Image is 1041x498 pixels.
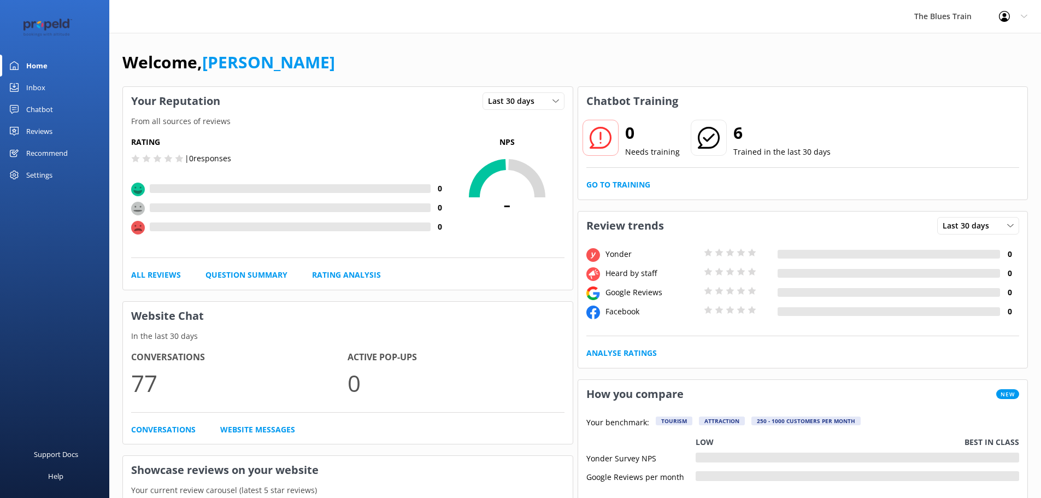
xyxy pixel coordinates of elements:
[123,87,228,115] h3: Your Reputation
[699,417,745,425] div: Attraction
[131,136,450,148] h5: Rating
[586,347,657,359] a: Analyse Ratings
[123,115,573,127] p: From all sources of reviews
[220,424,295,436] a: Website Messages
[578,87,686,115] h3: Chatbot Training
[586,417,649,430] p: Your benchmark:
[431,183,450,195] h4: 0
[123,456,573,484] h3: Showcase reviews on your website
[431,221,450,233] h4: 0
[16,19,79,37] img: 12-1677471078.png
[131,350,348,365] h4: Conversations
[123,484,573,496] p: Your current review carousel (latest 5 star reviews)
[26,164,52,186] div: Settings
[656,417,692,425] div: Tourism
[586,453,696,462] div: Yonder Survey NPS
[26,120,52,142] div: Reviews
[696,436,714,448] p: Low
[1000,306,1019,318] h4: 0
[205,269,287,281] a: Question Summary
[603,286,701,298] div: Google Reviews
[996,389,1019,399] span: New
[1000,267,1019,279] h4: 0
[1000,286,1019,298] h4: 0
[34,443,78,465] div: Support Docs
[578,380,692,408] h3: How you compare
[431,202,450,214] h4: 0
[202,51,335,73] a: [PERSON_NAME]
[26,77,45,98] div: Inbox
[123,302,573,330] h3: Website Chat
[578,212,672,240] h3: Review trends
[603,306,701,318] div: Facebook
[348,350,564,365] h4: Active Pop-ups
[603,267,701,279] div: Heard by staff
[26,98,53,120] div: Chatbot
[131,424,196,436] a: Conversations
[733,146,831,158] p: Trained in the last 30 days
[26,55,48,77] div: Home
[131,365,348,401] p: 77
[450,190,564,217] span: -
[131,269,181,281] a: All Reviews
[586,471,696,481] div: Google Reviews per month
[312,269,381,281] a: Rating Analysis
[943,220,996,232] span: Last 30 days
[185,153,231,165] p: | 0 responses
[122,49,335,75] h1: Welcome,
[625,120,680,146] h2: 0
[488,95,541,107] span: Last 30 days
[48,465,63,487] div: Help
[603,248,701,260] div: Yonder
[26,142,68,164] div: Recommend
[625,146,680,158] p: Needs training
[733,120,831,146] h2: 6
[348,365,564,401] p: 0
[450,136,564,148] p: NPS
[751,417,861,425] div: 250 - 1000 customers per month
[586,179,650,191] a: Go to Training
[964,436,1019,448] p: Best in class
[123,330,573,342] p: In the last 30 days
[1000,248,1019,260] h4: 0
